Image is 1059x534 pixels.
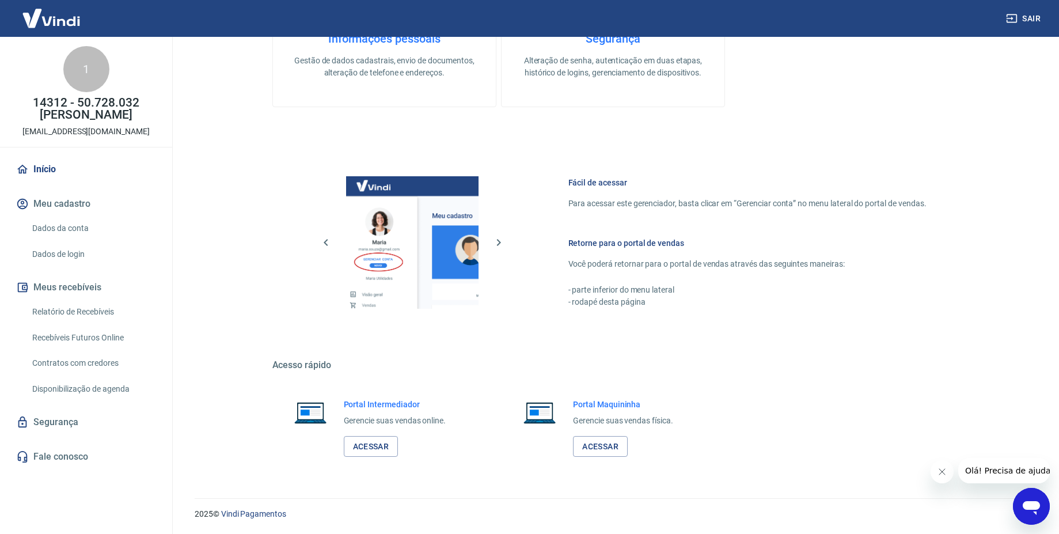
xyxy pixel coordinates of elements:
[568,198,927,210] p: Para acessar este gerenciador, basta clicar em “Gerenciar conta” no menu lateral do portal de ven...
[344,436,398,457] a: Acessar
[14,275,158,300] button: Meus recebíveis
[344,415,446,427] p: Gerencie suas vendas online.
[1004,8,1045,29] button: Sair
[346,176,479,309] img: Imagem da dashboard mostrando o botão de gerenciar conta na sidebar no lado esquerdo
[573,399,673,410] h6: Portal Maquininha
[515,399,564,426] img: Imagem de um notebook aberto
[195,508,1031,520] p: 2025 ©
[568,258,927,270] p: Você poderá retornar para o portal de vendas através das seguintes maneiras:
[291,55,477,79] p: Gestão de dados cadastrais, envio de documentos, alteração de telefone e endereços.
[14,410,158,435] a: Segurança
[14,157,158,182] a: Início
[28,300,158,324] a: Relatório de Recebíveis
[573,436,628,457] a: Acessar
[28,377,158,401] a: Disponibilização de agenda
[14,1,89,36] img: Vindi
[28,326,158,350] a: Recebíveis Futuros Online
[568,296,927,308] p: - rodapé desta página
[14,444,158,469] a: Fale conosco
[568,237,927,249] h6: Retorne para o portal de vendas
[9,97,163,121] p: 14312 - 50.728.032 [PERSON_NAME]
[520,32,706,46] h4: Segurança
[568,284,927,296] p: - parte inferior do menu lateral
[286,399,335,426] img: Imagem de um notebook aberto
[221,509,286,518] a: Vindi Pagamentos
[1013,488,1050,525] iframe: Botão para abrir a janela de mensagens
[520,55,706,79] p: Alteração de senha, autenticação em duas etapas, histórico de logins, gerenciamento de dispositivos.
[568,177,927,188] h6: Fácil de acessar
[573,415,673,427] p: Gerencie suas vendas física.
[291,32,477,46] h4: Informações pessoais
[28,217,158,240] a: Dados da conta
[28,243,158,266] a: Dados de login
[22,126,150,138] p: [EMAIL_ADDRESS][DOMAIN_NAME]
[272,359,954,371] h5: Acesso rápido
[7,8,97,17] span: Olá! Precisa de ajuda?
[14,191,158,217] button: Meu cadastro
[344,399,446,410] h6: Portal Intermediador
[63,46,109,92] div: 1
[931,460,954,483] iframe: Fechar mensagem
[28,351,158,375] a: Contratos com credores
[958,458,1050,483] iframe: Mensagem da empresa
